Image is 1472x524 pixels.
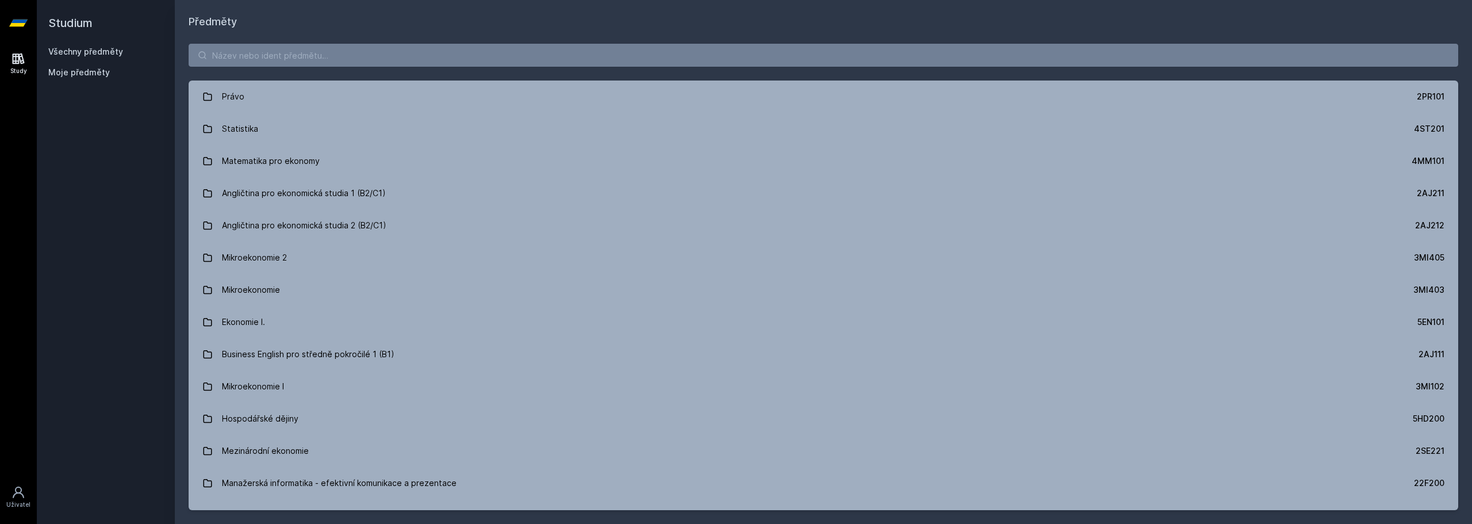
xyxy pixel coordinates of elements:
[189,338,1458,370] a: Business English pro středně pokročilé 1 (B1) 2AJ111
[1414,252,1444,263] div: 3MI405
[189,435,1458,467] a: Mezinárodní ekonomie 2SE221
[222,214,386,237] div: Angličtina pro ekonomická studia 2 (B2/C1)
[1414,123,1444,135] div: 4ST201
[222,117,258,140] div: Statistika
[189,403,1458,435] a: Hospodářské dějiny 5HD200
[222,439,309,462] div: Mezinárodní ekonomie
[48,47,123,56] a: Všechny předměty
[1415,220,1444,231] div: 2AJ212
[222,150,320,173] div: Matematika pro ekonomy
[222,343,394,366] div: Business English pro středně pokročilé 1 (B1)
[1417,510,1444,521] div: 1FU201
[189,44,1458,67] input: Název nebo ident předmětu…
[6,500,30,509] div: Uživatel
[222,246,287,269] div: Mikroekonomie 2
[1416,445,1444,457] div: 2SE221
[189,145,1458,177] a: Matematika pro ekonomy 4MM101
[1414,477,1444,489] div: 22F200
[189,242,1458,274] a: Mikroekonomie 2 3MI405
[1416,381,1444,392] div: 3MI102
[222,278,280,301] div: Mikroekonomie
[222,311,265,334] div: Ekonomie I.
[1417,188,1444,199] div: 2AJ211
[189,370,1458,403] a: Mikroekonomie I 3MI102
[1413,413,1444,424] div: 5HD200
[1413,284,1444,296] div: 3MI403
[1412,155,1444,167] div: 4MM101
[10,67,27,75] div: Study
[2,46,34,81] a: Study
[222,182,386,205] div: Angličtina pro ekonomická studia 1 (B2/C1)
[1417,316,1444,328] div: 5EN101
[2,480,34,515] a: Uživatel
[222,472,457,495] div: Manažerská informatika - efektivní komunikace a prezentace
[48,67,110,78] span: Moje předměty
[189,113,1458,145] a: Statistika 4ST201
[1417,91,1444,102] div: 2PR101
[189,81,1458,113] a: Právo 2PR101
[222,407,298,430] div: Hospodářské dějiny
[189,209,1458,242] a: Angličtina pro ekonomická studia 2 (B2/C1) 2AJ212
[189,274,1458,306] a: Mikroekonomie 3MI403
[222,85,244,108] div: Právo
[189,306,1458,338] a: Ekonomie I. 5EN101
[189,14,1458,30] h1: Předměty
[222,375,284,398] div: Mikroekonomie I
[1419,349,1444,360] div: 2AJ111
[189,177,1458,209] a: Angličtina pro ekonomická studia 1 (B2/C1) 2AJ211
[189,467,1458,499] a: Manažerská informatika - efektivní komunikace a prezentace 22F200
